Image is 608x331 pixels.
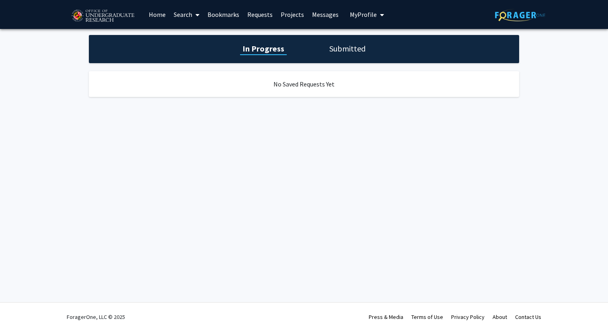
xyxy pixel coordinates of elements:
[69,6,137,26] img: University of Maryland Logo
[145,0,170,29] a: Home
[369,313,403,321] a: Press & Media
[240,43,287,54] h1: In Progress
[67,303,125,331] div: ForagerOne, LLC © 2025
[243,0,277,29] a: Requests
[277,0,308,29] a: Projects
[411,313,443,321] a: Terms of Use
[170,0,203,29] a: Search
[308,0,343,29] a: Messages
[515,313,541,321] a: Contact Us
[451,313,485,321] a: Privacy Policy
[6,295,34,325] iframe: Chat
[350,10,377,19] span: My Profile
[493,313,507,321] a: About
[203,0,243,29] a: Bookmarks
[327,43,368,54] h1: Submitted
[89,71,519,97] div: No Saved Requests Yet
[495,9,545,21] img: ForagerOne Logo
